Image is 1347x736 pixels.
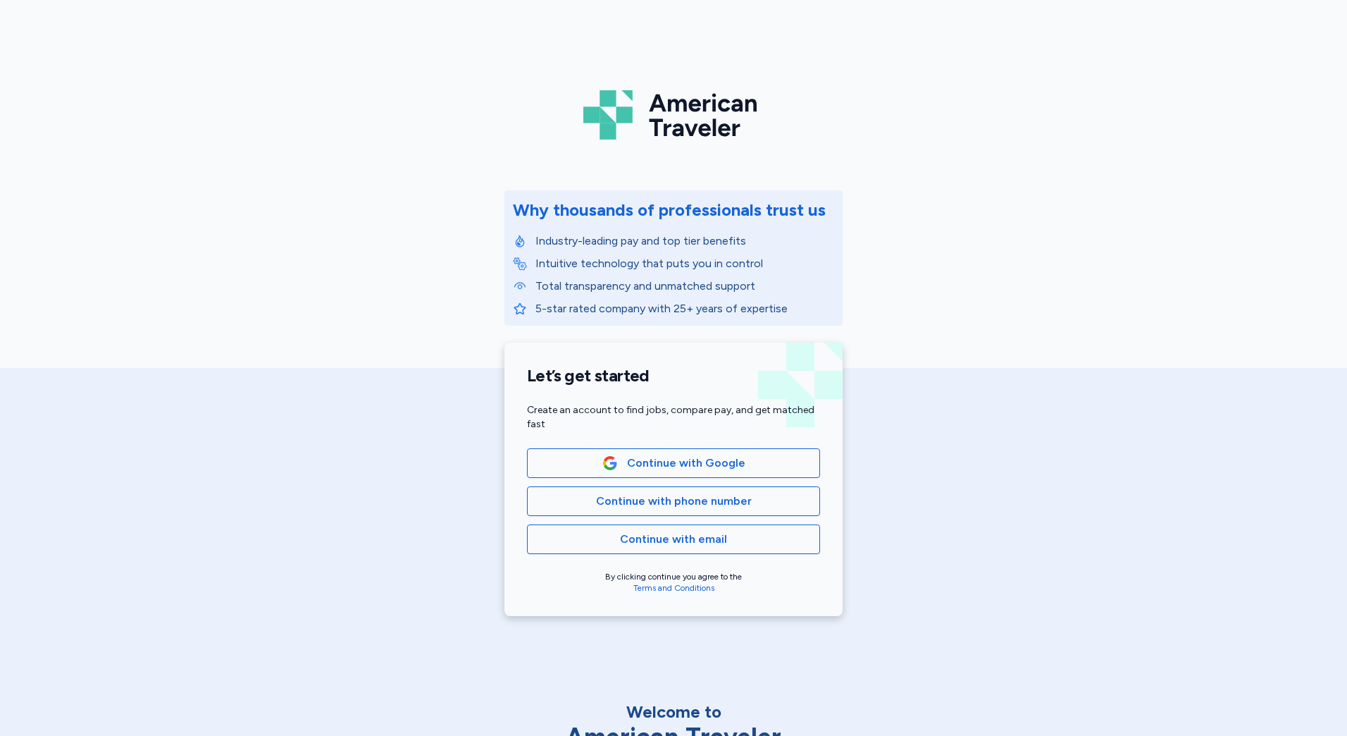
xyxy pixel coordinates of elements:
p: Industry-leading pay and top tier benefits [535,233,834,250]
span: Continue with email [620,531,727,548]
p: 5-star rated company with 25+ years of expertise [535,300,834,317]
p: Intuitive technology that puts you in control [535,255,834,272]
button: Continue with phone number [527,486,820,516]
h1: Let’s get started [527,365,820,386]
button: Continue with email [527,525,820,554]
img: Logo [583,85,764,145]
button: Google LogoContinue with Google [527,448,820,478]
div: Welcome to [526,701,821,723]
span: Continue with phone number [596,493,752,510]
p: Total transparency and unmatched support [535,278,834,295]
img: Google Logo [602,455,618,471]
div: Create an account to find jobs, compare pay, and get matched fast [527,403,820,431]
span: Continue with Google [627,455,745,472]
div: Why thousands of professionals trust us [513,199,826,221]
div: By clicking continue you agree to the [527,571,820,594]
a: Terms and Conditions [633,583,714,593]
